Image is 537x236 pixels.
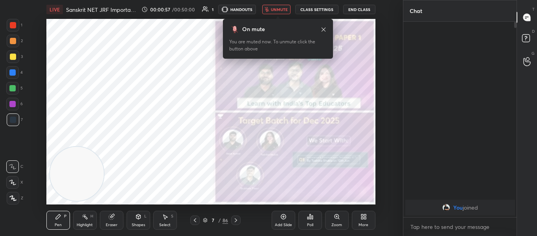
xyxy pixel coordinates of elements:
[307,223,313,227] div: Poll
[7,113,23,126] div: 7
[209,218,217,223] div: 7
[218,5,256,14] button: HANDOUTS
[6,160,23,173] div: C
[403,0,428,21] p: Chat
[159,223,171,227] div: Select
[90,214,93,218] div: H
[453,204,463,211] span: You
[331,223,342,227] div: Zoom
[463,204,478,211] span: joined
[66,6,138,13] h4: Sanskrit NET JRF Important Question [DATE]
[6,82,23,95] div: 5
[532,6,535,12] p: T
[531,50,535,56] p: G
[7,50,23,63] div: 3
[6,66,23,79] div: 4
[212,7,213,11] div: 1
[7,19,22,32] div: 1
[223,217,228,224] div: 86
[275,223,292,227] div: Add Slide
[144,214,147,218] div: L
[271,7,288,12] span: unmute
[6,176,23,189] div: X
[262,5,291,14] button: unmute
[106,223,118,227] div: Eraser
[7,192,23,204] div: Z
[7,35,23,47] div: 2
[343,5,375,14] button: End Class
[77,223,93,227] div: Highlight
[219,218,221,223] div: /
[55,223,62,227] div: Pen
[132,223,145,227] div: Shapes
[171,214,173,218] div: S
[359,223,368,227] div: More
[295,5,338,14] button: CLASS SETTINGS
[532,28,535,34] p: D
[242,25,265,33] div: On mute
[403,198,517,217] div: grid
[6,98,23,110] div: 6
[46,5,63,14] div: LIVE
[229,38,327,52] div: You are muted now. To unmute click the button above
[442,204,450,212] img: 31d6202e24874d09b4432fa15980d6ab.jpg
[64,214,66,218] div: P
